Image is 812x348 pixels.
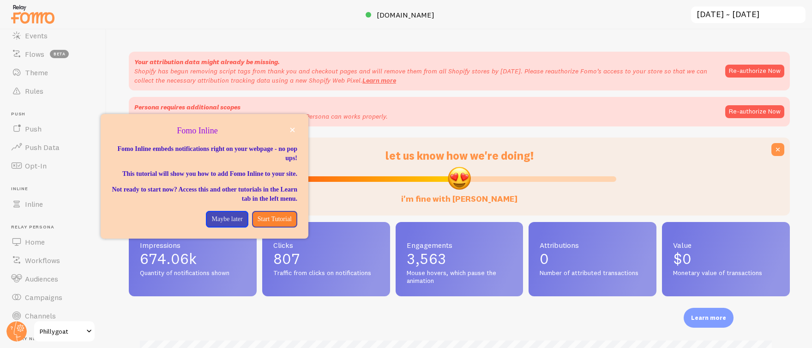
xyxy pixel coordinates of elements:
[258,215,292,224] p: Start Tutorial
[673,241,779,249] span: Value
[25,143,60,152] span: Push Data
[6,251,101,270] a: Workflows
[407,269,512,285] span: Mouse hovers, which pause the animation
[25,49,44,59] span: Flows
[6,82,101,100] a: Rules
[407,241,512,249] span: Engagements
[134,112,388,121] p: Please reauthorize Fomo's access for your store to ensure Persona can works properly.
[140,269,246,277] span: Quantity of notifications shown
[134,103,241,111] strong: Persona requires additional scopes
[6,63,101,82] a: Theme
[6,306,101,325] a: Channels
[6,138,101,156] a: Push Data
[134,66,716,85] p: Shopify has begun removing script tags from thank you and checkout pages and will remove them fro...
[101,114,308,239] div: Fomo Inline
[112,185,297,204] p: Not ready to start now? Access this and other tutorials in the Learn tab in the left menu.
[273,252,379,266] p: 807
[112,144,297,163] p: Fomo Inline embeds notifications right on your webpage - no pop ups!
[6,233,101,251] a: Home
[112,169,297,179] p: This tutorial will show you how to add Fomo Inline to your site.
[362,76,396,84] a: Learn more
[33,320,96,342] a: Phillygoat
[25,274,58,283] span: Audiences
[684,308,734,328] div: Learn more
[140,241,246,249] span: Impressions
[25,293,62,302] span: Campaigns
[288,125,297,135] button: close,
[50,50,69,58] span: beta
[25,124,42,133] span: Push
[40,326,84,337] span: Phillygoat
[447,166,472,191] img: emoji.png
[25,256,60,265] span: Workflows
[6,195,101,213] a: Inline
[211,215,242,224] p: Maybe later
[10,2,56,26] img: fomo-relay-logo-orange.svg
[112,125,297,137] p: Fomo Inline
[25,86,43,96] span: Rules
[540,252,645,266] p: 0
[25,237,45,246] span: Home
[206,211,248,228] button: Maybe later
[273,269,379,277] span: Traffic from clicks on notifications
[25,68,48,77] span: Theme
[25,161,47,170] span: Opt-In
[6,156,101,175] a: Opt-In
[11,224,101,230] span: Relay Persona
[725,65,784,78] button: Re-authorize Now
[6,45,101,63] a: Flows beta
[25,311,56,320] span: Channels
[673,269,779,277] span: Monetary value of transactions
[252,211,297,228] button: Start Tutorial
[273,241,379,249] span: Clicks
[11,111,101,117] span: Push
[25,199,43,209] span: Inline
[6,26,101,45] a: Events
[540,241,645,249] span: Attributions
[691,313,726,322] p: Learn more
[25,31,48,40] span: Events
[11,186,101,192] span: Inline
[407,252,512,266] p: 3,563
[673,250,692,268] span: $0
[401,185,517,204] label: i'm fine with [PERSON_NAME]
[6,288,101,306] a: Campaigns
[140,252,246,266] p: 674.06k
[6,120,101,138] a: Push
[540,269,645,277] span: Number of attributed transactions
[725,105,784,118] button: Re-authorize Now
[6,270,101,288] a: Audiences
[134,58,280,66] strong: Your attribution data might already be missing.
[385,149,534,162] span: let us know how we're doing!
